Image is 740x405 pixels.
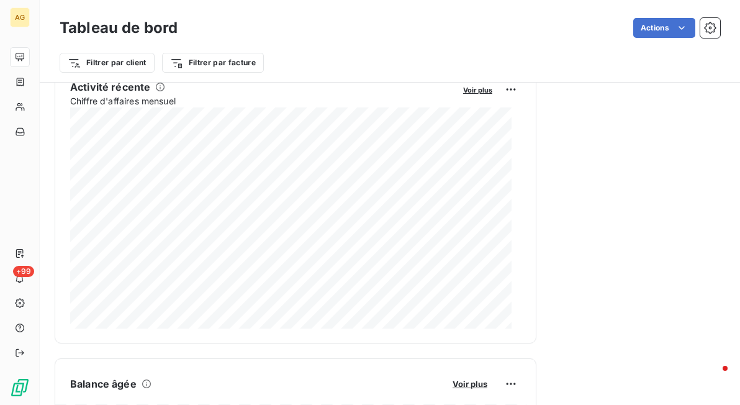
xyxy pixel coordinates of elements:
[449,378,491,389] button: Voir plus
[70,376,137,391] h6: Balance âgée
[459,84,496,95] button: Voir plus
[10,7,30,27] div: AG
[463,86,492,94] span: Voir plus
[70,94,454,107] span: Chiffre d'affaires mensuel
[453,379,487,389] span: Voir plus
[60,17,178,39] h3: Tableau de bord
[13,266,34,277] span: +99
[698,363,728,393] iframe: Intercom live chat
[633,18,695,38] button: Actions
[162,53,264,73] button: Filtrer par facture
[60,53,155,73] button: Filtrer par client
[10,378,30,398] img: Logo LeanPay
[70,80,150,94] h6: Activité récente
